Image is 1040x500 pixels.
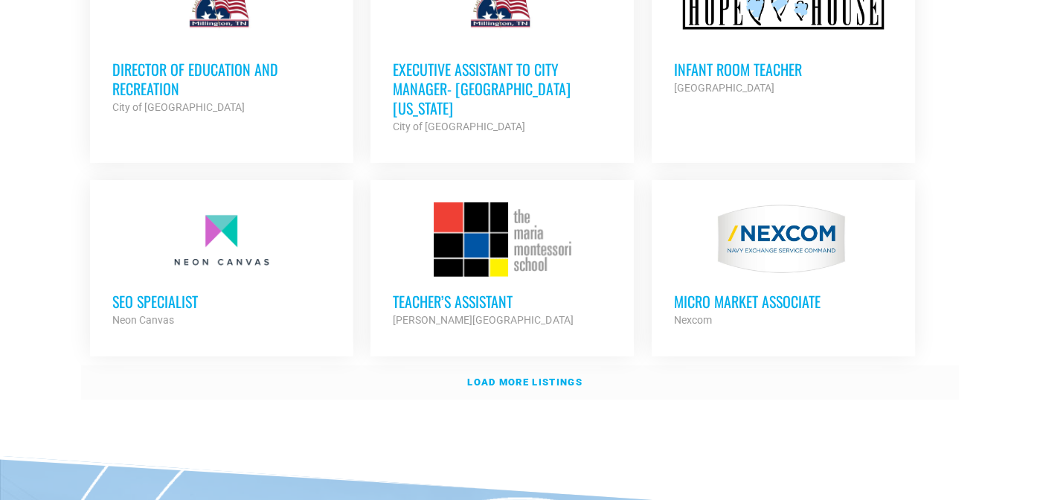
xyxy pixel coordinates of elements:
[112,101,245,113] strong: City of [GEOGRAPHIC_DATA]
[467,376,582,388] strong: Load more listings
[674,314,712,326] strong: Nexcom
[112,292,331,311] h3: SEO Specialist
[652,180,915,351] a: Micro Market Associate Nexcom
[370,180,634,351] a: Teacher’s Assistant [PERSON_NAME][GEOGRAPHIC_DATA]
[393,60,612,118] h3: Executive Assistant to City Manager- [GEOGRAPHIC_DATA] [US_STATE]
[81,365,959,400] a: Load more listings
[674,292,893,311] h3: Micro Market Associate
[90,180,353,351] a: SEO Specialist Neon Canvas
[674,82,774,94] strong: [GEOGRAPHIC_DATA]
[112,60,331,98] h3: Director of Education and Recreation
[674,60,893,79] h3: Infant Room Teacher
[393,121,525,132] strong: City of [GEOGRAPHIC_DATA]
[393,292,612,311] h3: Teacher’s Assistant
[393,314,573,326] strong: [PERSON_NAME][GEOGRAPHIC_DATA]
[112,314,174,326] strong: Neon Canvas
